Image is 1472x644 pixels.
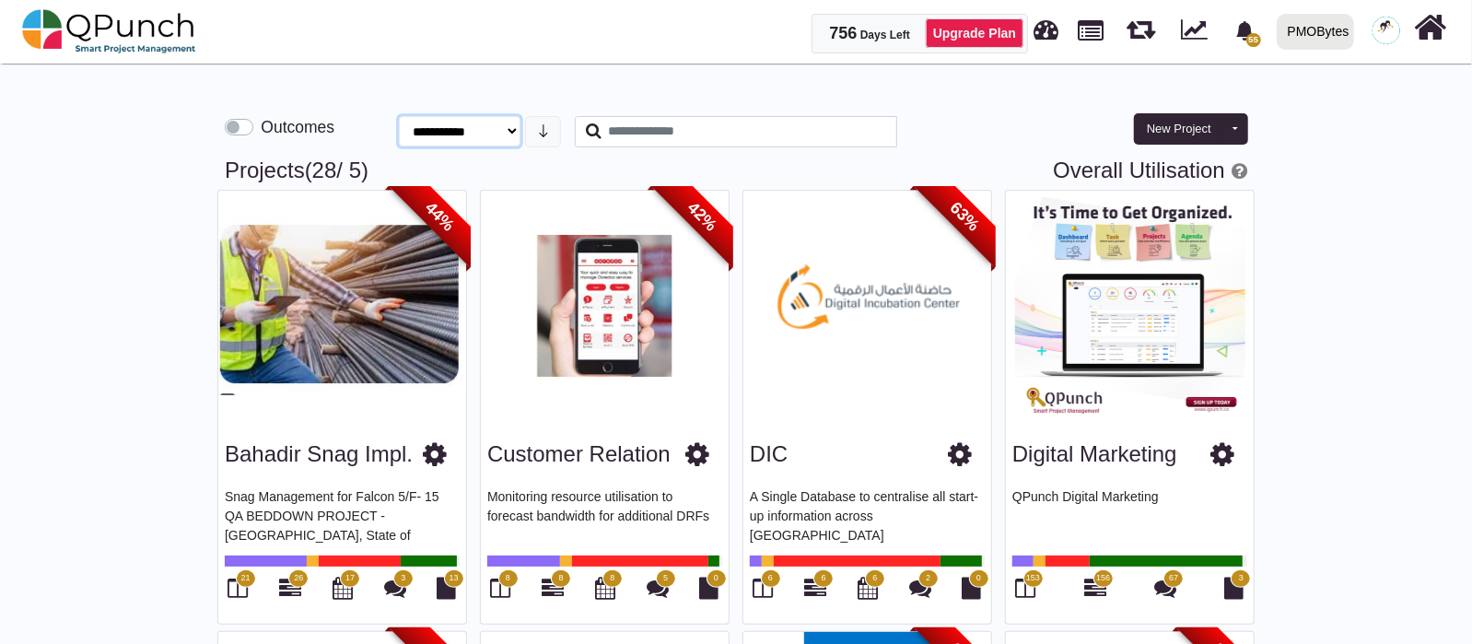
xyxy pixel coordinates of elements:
span: 63% [914,166,1016,268]
span: 6 [872,572,877,585]
i: Gantt [1084,577,1106,599]
h3: Customer Relation [487,441,671,468]
span: 6 [822,572,826,585]
p: QPunch Digital Marketing [1012,487,1247,543]
div: Notification [1229,14,1261,47]
i: Document Library [438,577,457,599]
a: 6 [804,584,826,599]
svg: arrow down [536,123,551,138]
span: 5 [663,572,668,585]
h3: Projects ) [225,158,1247,184]
h3: Digital Marketing [1012,441,1177,468]
span: 2 [926,572,930,585]
span: 756 [830,24,858,42]
i: Home [1415,10,1447,45]
p: Snag Management for Falcon 5/F- 15 QA BEDDOWN PROJECT - [GEOGRAPHIC_DATA], State of [GEOGRAPHIC_D... [225,487,460,543]
span: 26 [294,572,303,585]
span: 67 [1169,572,1178,585]
span: 21 [240,572,250,585]
a: Overall Utilisation [1053,158,1225,182]
span: Aamir Pmobytes [1373,17,1400,44]
span: 42% [651,166,754,268]
p: Monitoring resource utilisation to forecast bandwidth for additional DRFs [487,487,722,543]
span: 153 [1026,572,1040,585]
a: Upgrade Plan [926,18,1023,48]
a: Help [1225,158,1247,182]
span: 3 [401,572,405,585]
i: Calendar [858,577,878,599]
a: Digital Marketing [1012,441,1177,466]
i: Calendar [595,577,615,599]
a: PMOBytes [1268,1,1361,62]
i: Punch Discussions [384,577,406,599]
i: Gantt [804,577,826,599]
span: 0 [976,572,981,585]
span: Archived [336,158,361,182]
div: Dynamic Report [1172,1,1224,62]
a: DIC [750,441,788,466]
span: 8 [506,572,510,585]
button: New Project [1134,113,1224,145]
span: 0 [714,572,718,585]
a: Customer Relation [487,441,671,466]
i: Punch Discussions [909,577,931,599]
i: Gantt [542,577,564,599]
span: Dashboard [1034,11,1059,39]
svg: bell fill [1235,21,1255,41]
span: Active [305,158,337,182]
a: 26 [279,584,301,599]
span: Days Left [860,29,910,41]
span: 17 [345,572,355,585]
i: Document Library [1224,577,1244,599]
span: 55 [1246,33,1261,47]
span: 8 [559,572,564,585]
i: Punch Discussions [1154,577,1176,599]
span: 8 [610,572,614,585]
a: avatar [1361,1,1411,60]
div: PMOBytes [1288,16,1349,48]
label: Outcomes [261,115,334,139]
i: Gantt [279,577,301,599]
span: 156 [1096,572,1110,585]
span: 3 [1239,572,1244,585]
p: A Single Database to centralise all start-up information across [GEOGRAPHIC_DATA] [750,487,985,543]
i: Board [754,577,774,599]
a: Bahadir Snag Impl. [225,441,413,466]
h3: DIC [750,441,788,468]
i: Document Library [963,577,982,599]
span: 44% [389,166,491,268]
i: Board [1016,577,1036,599]
i: Calendar [333,577,353,599]
a: 8 [542,584,564,599]
button: arrow down [525,116,561,147]
span: Projects [1079,12,1104,41]
h3: Bahadir Snag Impl. [225,441,413,468]
i: Punch Discussions [647,577,669,599]
a: 156 [1084,584,1106,599]
i: Board [491,577,511,599]
img: avatar [1373,17,1400,44]
i: Board [228,577,249,599]
i: Document Library [700,577,719,599]
img: qpunch-sp.fa6292f.png [22,4,196,59]
a: bell fill55 [1224,1,1269,59]
span: 6 [768,572,773,585]
span: 13 [449,572,458,585]
span: Iteration [1127,9,1155,40]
